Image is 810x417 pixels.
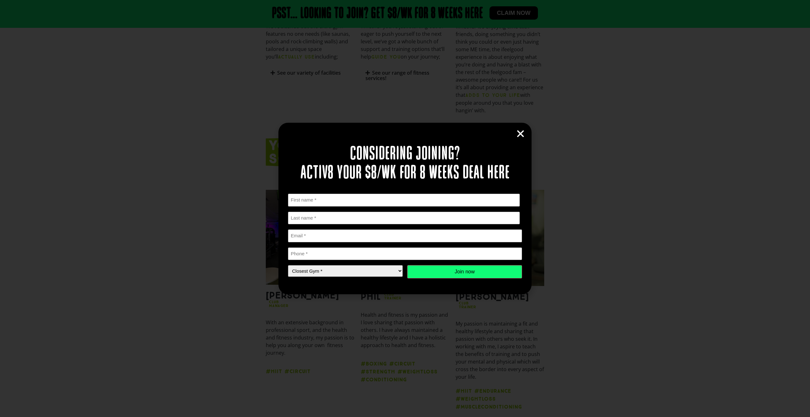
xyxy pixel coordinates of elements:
[288,229,522,242] input: Email *
[288,247,522,260] input: Phone *
[288,212,520,225] input: Last name *
[516,129,525,139] a: Close
[288,145,522,183] h2: Considering joining? Activ8 your $8/wk for 8 weeks deal here
[288,194,520,207] input: First name *
[407,265,522,278] input: Join now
